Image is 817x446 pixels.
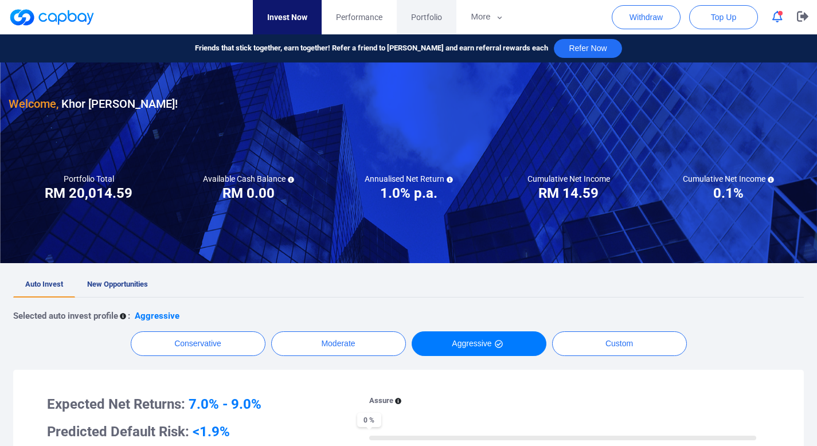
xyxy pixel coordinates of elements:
[189,396,261,412] span: 7.0% - 9.0%
[411,11,442,24] span: Portfolio
[380,184,437,202] h3: 1.0% p.a.
[683,174,774,184] h5: Cumulative Net Income
[9,97,58,111] span: Welcome,
[195,42,548,54] span: Friends that stick together, earn together! Refer a friend to [PERSON_NAME] and earn referral rew...
[128,309,130,323] p: :
[193,424,230,440] span: <1.9%
[552,331,687,356] button: Custom
[412,331,546,356] button: Aggressive
[222,184,275,202] h3: RM 0.00
[25,280,63,288] span: Auto Invest
[47,422,338,441] h3: Predicted Default Risk:
[336,11,382,24] span: Performance
[713,184,744,202] h3: 0.1%
[612,5,681,29] button: Withdraw
[369,395,393,407] p: Assure
[527,174,610,184] h5: Cumulative Net Income
[131,331,265,356] button: Conservative
[271,331,406,356] button: Moderate
[13,309,118,323] p: Selected auto invest profile
[203,174,294,184] h5: Available Cash Balance
[9,95,178,113] h3: Khor [PERSON_NAME] !
[554,39,621,58] button: Refer Now
[689,5,758,29] button: Top Up
[538,184,599,202] h3: RM 14.59
[45,184,132,202] h3: RM 20,014.59
[64,174,114,184] h5: Portfolio Total
[87,280,148,288] span: New Opportunities
[47,395,338,413] h3: Expected Net Returns:
[365,174,453,184] h5: Annualised Net Return
[711,11,736,23] span: Top Up
[135,309,179,323] p: Aggressive
[357,413,381,427] span: 0 %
